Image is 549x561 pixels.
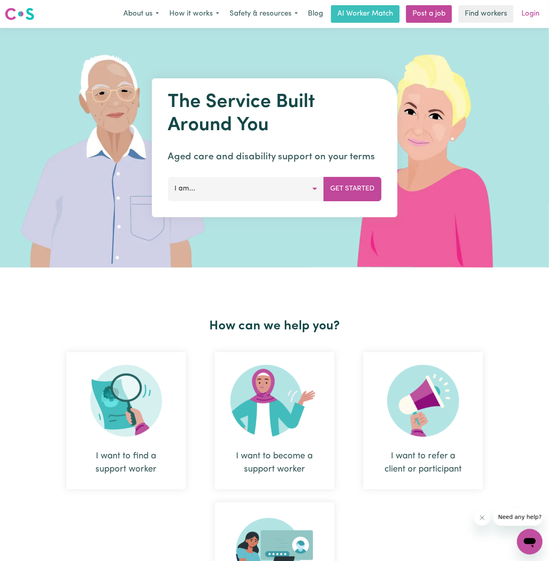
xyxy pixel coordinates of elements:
[168,177,324,201] button: I am...
[387,365,459,437] img: Refer
[224,6,303,22] button: Safety & resources
[494,508,543,526] iframe: Message from company
[383,450,464,476] div: I want to refer a client or participant
[5,7,34,21] img: Careseekers logo
[215,352,335,490] div: I want to become a support worker
[90,365,162,437] img: Search
[363,352,483,490] div: I want to refer a client or participant
[331,5,400,23] a: AI Worker Match
[303,5,328,23] a: Blog
[52,319,497,334] h2: How can we help you?
[5,5,34,23] a: Careseekers logo
[474,510,490,526] iframe: Close message
[517,529,543,555] iframe: Button to launch messaging window
[85,450,167,476] div: I want to find a support worker
[234,450,315,476] div: I want to become a support worker
[66,352,186,490] div: I want to find a support worker
[168,150,381,164] p: Aged care and disability support on your terms
[323,177,381,201] button: Get Started
[118,6,164,22] button: About us
[164,6,224,22] button: How it works
[458,5,513,23] a: Find workers
[517,5,544,23] a: Login
[230,365,319,437] img: Become Worker
[168,91,381,137] h1: The Service Built Around You
[406,5,452,23] a: Post a job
